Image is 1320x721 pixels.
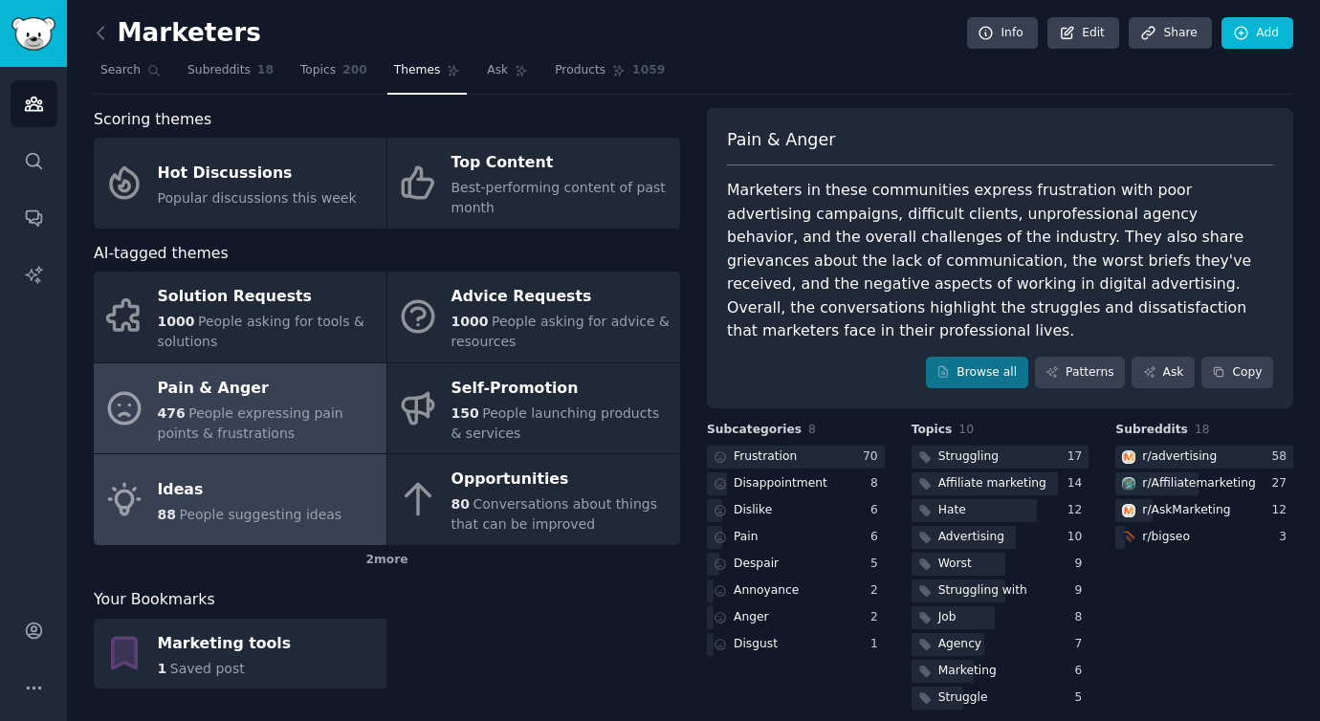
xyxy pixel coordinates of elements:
div: 1 [870,636,885,653]
span: 476 [158,405,186,421]
span: People expressing pain points & frustrations [158,405,343,441]
div: Solution Requests [158,282,377,313]
div: Job [938,609,957,626]
span: Your Bookmarks [94,588,215,612]
div: Affiliate marketing [938,475,1046,492]
a: Marketing tools1Saved post [94,619,386,689]
span: Topics [300,62,336,79]
div: 17 [1067,448,1089,466]
a: Marketing6 [912,660,1089,684]
div: Ideas [158,474,342,505]
span: People suggesting ideas [179,507,341,522]
a: Struggling17 [912,446,1089,470]
a: Edit [1047,17,1119,50]
span: 10 [958,423,974,436]
div: 9 [1075,556,1089,573]
div: Frustration [734,448,797,466]
div: 2 [870,609,885,626]
div: Agency [938,636,981,653]
a: Subreddits18 [181,55,280,95]
a: Search [94,55,167,95]
span: Topics [912,422,953,439]
a: Themes [387,55,468,95]
div: Hate [938,502,966,519]
div: 70 [863,448,885,466]
span: 80 [451,496,470,512]
span: AI-tagged themes [94,242,229,266]
div: 8 [1075,609,1089,626]
img: advertising [1122,450,1135,464]
span: Ask [487,62,508,79]
div: 2 [870,582,885,600]
img: GummySearch logo [11,17,55,51]
div: Struggle [938,689,988,707]
span: 88 [158,507,176,522]
span: Scoring themes [94,108,211,132]
span: Pain & Anger [727,128,835,152]
div: Anger [734,609,769,626]
a: Affiliate marketing14 [912,472,1089,496]
div: 6 [870,529,885,546]
div: Pain & Anger [158,373,377,404]
a: Disgust1 [707,633,885,657]
div: Worst [938,556,972,573]
span: 200 [342,62,367,79]
span: 1059 [632,62,665,79]
div: 27 [1271,475,1293,492]
a: Browse all [926,357,1028,389]
div: 10 [1067,529,1089,546]
div: 8 [870,475,885,492]
span: People asking for advice & resources [451,314,671,349]
a: Patterns [1035,357,1125,389]
img: Affiliatemarketing [1122,477,1135,491]
a: Add [1221,17,1293,50]
div: Disgust [734,636,778,653]
span: Subcategories [707,422,802,439]
a: Ask [480,55,535,95]
div: 5 [870,556,885,573]
span: 1000 [158,314,195,329]
div: Struggling [938,448,999,466]
img: AskMarketing [1122,504,1135,517]
div: 12 [1067,502,1089,519]
div: Marketers in these communities express frustration with poor advertising campaigns, difficult cli... [727,179,1273,343]
div: r/ AskMarketing [1142,502,1230,519]
div: 7 [1075,636,1089,653]
span: Best-performing content of past month [451,180,666,215]
div: Disappointment [734,475,827,492]
a: Opportunities80Conversations about things that can be improved [387,454,680,545]
div: 5 [1075,689,1089,707]
div: Hot Discussions [158,158,357,188]
div: 2 more [94,545,680,576]
a: advertisingr/advertising58 [1115,446,1293,470]
span: Subreddits [1115,422,1188,439]
a: Topics200 [294,55,374,95]
div: Dislike [734,502,772,519]
span: People asking for tools & solutions [158,314,364,349]
span: Themes [394,62,441,79]
div: Top Content [451,148,671,179]
a: Hot DiscussionsPopular discussions this week [94,138,386,229]
a: Ideas88People suggesting ideas [94,454,386,545]
a: Self-Promotion150People launching products & services [387,363,680,454]
a: Anger2 [707,606,885,630]
span: 1000 [451,314,489,329]
a: Annoyance2 [707,579,885,603]
a: Info [967,17,1038,50]
div: r/ bigseo [1142,529,1190,546]
div: Struggling with [938,582,1027,600]
a: Pain & Anger476People expressing pain points & frustrations [94,363,386,454]
span: Saved post [170,661,245,676]
div: r/ Affiliatemarketing [1142,475,1255,492]
span: 150 [451,405,479,421]
a: Agency7 [912,633,1089,657]
a: Advertising10 [912,526,1089,550]
a: Affiliatemarketingr/Affiliatemarketing27 [1115,472,1293,496]
div: 6 [1075,663,1089,680]
a: Struggle5 [912,687,1089,710]
a: bigseor/bigseo3 [1115,526,1293,550]
div: Despair [734,556,779,573]
span: Conversations about things that can be improved [451,496,657,532]
a: Pain6 [707,526,885,550]
a: Frustration70 [707,446,885,470]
